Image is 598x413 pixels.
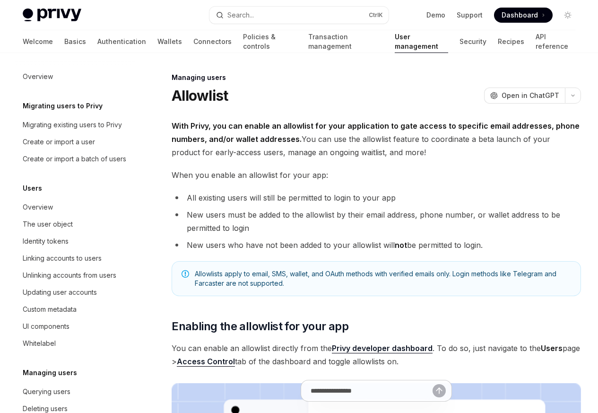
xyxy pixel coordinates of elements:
[23,9,81,22] img: light logo
[494,8,553,23] a: Dashboard
[227,9,254,21] div: Search...
[23,153,126,165] div: Create or import a batch of users
[172,208,581,235] li: New users must be added to the allowlist by their email address, phone number, or wallet address ...
[97,30,146,53] a: Authentication
[23,136,95,148] div: Create or import a user
[172,121,580,144] strong: With Privy, you can enable an allowlist for your application to gate access to specific email add...
[15,150,136,167] a: Create or import a batch of users
[23,367,77,378] h5: Managing users
[172,191,581,204] li: All existing users will still be permitted to login to your app
[536,30,575,53] a: API reference
[23,236,69,247] div: Identity tokens
[484,88,565,104] button: Open in ChatGPT
[23,183,42,194] h5: Users
[498,30,524,53] a: Recipes
[23,219,73,230] div: The user object
[23,202,53,213] div: Overview
[15,233,136,250] a: Identity tokens
[395,30,449,53] a: User management
[502,10,538,20] span: Dashboard
[23,287,97,298] div: Updating user accounts
[15,383,136,400] a: Querying users
[369,11,383,19] span: Ctrl K
[209,7,389,24] button: Open search
[15,133,136,150] a: Create or import a user
[64,30,86,53] a: Basics
[195,269,571,288] span: Allowlists apply to email, SMS, wallet, and OAuth methods with verified emails only. Login method...
[172,342,581,368] span: You can enable an allowlist directly from the . To do so, just navigate to the page > tab of the ...
[15,116,136,133] a: Migrating existing users to Privy
[502,91,559,100] span: Open in ChatGPT
[23,253,102,264] div: Linking accounts to users
[308,30,383,53] a: Transaction management
[23,71,53,82] div: Overview
[23,100,103,112] h5: Migrating users to Privy
[172,238,581,252] li: New users who have not been added to your allowlist will be permitted to login.
[395,240,407,250] strong: not
[182,270,189,278] svg: Note
[172,119,581,159] span: You can use the allowlist feature to coordinate a beta launch of your product for early-access us...
[541,343,563,353] strong: Users
[172,73,581,82] div: Managing users
[172,319,348,334] span: Enabling the allowlist for your app
[243,30,297,53] a: Policies & controls
[560,8,575,23] button: Toggle dark mode
[426,10,445,20] a: Demo
[177,357,235,367] a: Access Control
[15,216,136,233] a: The user object
[172,168,581,182] span: When you enable an allowlist for your app:
[23,386,70,397] div: Querying users
[157,30,182,53] a: Wallets
[172,87,228,104] h1: Allowlist
[15,250,136,267] a: Linking accounts to users
[193,30,232,53] a: Connectors
[311,380,433,401] input: Ask a question...
[23,30,53,53] a: Welcome
[433,384,446,397] button: Send message
[15,284,136,301] a: Updating user accounts
[23,338,56,349] div: Whitelabel
[23,321,69,332] div: UI components
[15,301,136,318] a: Custom metadata
[23,119,122,131] div: Migrating existing users to Privy
[15,68,136,85] a: Overview
[23,270,116,281] div: Unlinking accounts from users
[23,304,77,315] div: Custom metadata
[332,343,433,353] a: Privy developer dashboard
[15,318,136,335] a: UI components
[457,10,483,20] a: Support
[15,267,136,284] a: Unlinking accounts from users
[15,199,136,216] a: Overview
[15,335,136,352] a: Whitelabel
[459,30,486,53] a: Security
